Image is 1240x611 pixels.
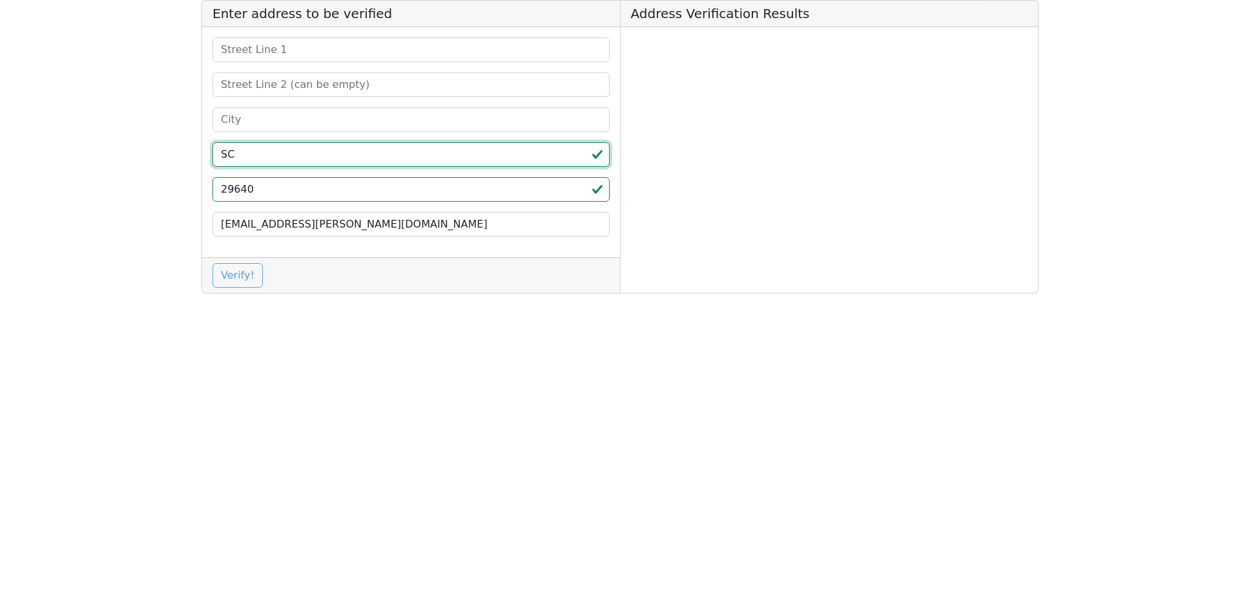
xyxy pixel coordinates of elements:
input: Your Email [212,212,610,237]
input: Street Line 1 [212,38,610,62]
input: 2-Letter State [212,142,610,167]
h5: Enter address to be verified [202,1,620,27]
input: Street Line 2 (can be empty) [212,72,610,97]
h5: Address Verification Results [621,1,1038,27]
input: City [212,107,610,132]
input: ZIP code 5 or 5+4 [212,177,610,202]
